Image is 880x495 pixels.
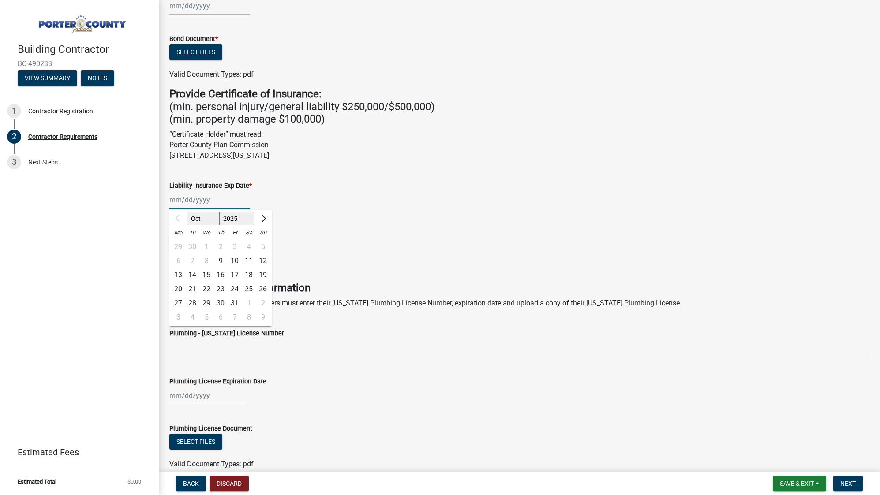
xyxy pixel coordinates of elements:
div: Friday, October 31, 2025 [228,296,242,310]
button: Next month [258,212,268,226]
a: Estimated Fees [7,443,145,461]
div: 14 [185,268,199,282]
div: 17 [228,268,242,282]
label: Liability Insurance Exp Date [169,183,252,189]
div: 15 [199,268,213,282]
div: Thursday, October 30, 2025 [213,296,228,310]
wm-modal-confirm: Notes [81,75,114,82]
div: 24 [228,282,242,296]
div: 6 [213,310,228,324]
div: 7 [228,310,242,324]
div: Saturday, October 18, 2025 [242,268,256,282]
div: 27 [171,296,185,310]
span: BC-490238 [18,60,141,68]
div: Wednesday, October 15, 2025 [199,268,213,282]
button: Save & Exit [773,476,826,491]
div: Contractor Registration [28,108,93,114]
div: Wednesday, October 29, 2025 [199,296,213,310]
span: Back [183,480,199,487]
p: “Certificate Holder” must read: Porter County Plan Commission [STREET_ADDRESS][US_STATE] [169,129,869,161]
span: $0.00 [127,479,141,484]
div: We [199,226,213,240]
div: 11 [242,254,256,268]
button: View Summary [18,70,77,86]
div: Sunday, November 2, 2025 [256,296,270,310]
button: Discard [210,476,249,491]
div: 30 [213,296,228,310]
div: Friday, November 7, 2025 [228,310,242,324]
wm-modal-confirm: Summary [18,75,77,82]
div: Sa [242,226,256,240]
div: Sunday, October 19, 2025 [256,268,270,282]
div: 2 [256,296,270,310]
div: Sunday, October 26, 2025 [256,282,270,296]
div: Friday, October 17, 2025 [228,268,242,282]
div: 21 [185,282,199,296]
label: Plumbing License Expiration Date [169,379,266,385]
div: Sunday, October 12, 2025 [256,254,270,268]
div: Tuesday, October 14, 2025 [185,268,199,282]
label: Plumbing - [US_STATE] License Number [169,331,284,337]
div: Su [256,226,270,240]
img: Porter County, Indiana [18,9,145,34]
p: Contractors registering as plumbers must enter their [US_STATE] Plumbing License Number, expirati... [169,298,869,309]
div: 13 [171,268,185,282]
div: Tuesday, October 21, 2025 [185,282,199,296]
span: Save & Exit [780,480,814,487]
input: mm/dd/yyyy [169,191,250,209]
label: Bond Document [169,36,218,42]
span: Next [840,480,856,487]
div: 19 [256,268,270,282]
span: Valid Document Types: pdf [169,460,254,468]
div: 25 [242,282,256,296]
div: Contractor Requirements [28,134,97,140]
button: Next [833,476,863,491]
strong: Provide Certificate of Insurance: [169,88,322,100]
div: Saturday, November 8, 2025 [242,310,256,324]
div: 22 [199,282,213,296]
div: 23 [213,282,228,296]
input: mm/dd/yyyy [169,387,250,405]
div: 9 [256,310,270,324]
h4: (min. personal injury/general liability $250,000/$500,000) (min. property damage $100,000) [169,88,869,126]
div: 4 [185,310,199,324]
div: 3 [7,155,21,169]
div: Thursday, November 6, 2025 [213,310,228,324]
div: 2 [7,130,21,144]
div: Wednesday, October 22, 2025 [199,282,213,296]
div: Monday, October 13, 2025 [171,268,185,282]
div: Friday, October 10, 2025 [228,254,242,268]
div: Mo [171,226,185,240]
div: 1 [7,104,21,118]
div: Tuesday, November 4, 2025 [185,310,199,324]
div: Saturday, October 11, 2025 [242,254,256,268]
div: Th [213,226,228,240]
div: Tu [185,226,199,240]
div: 1 [242,296,256,310]
div: Fr [228,226,242,240]
div: 20 [171,282,185,296]
label: Plumbing License Document [169,426,252,432]
div: Thursday, October 9, 2025 [213,254,228,268]
div: Wednesday, November 5, 2025 [199,310,213,324]
div: Thursday, October 16, 2025 [213,268,228,282]
span: Valid Document Types: pdf [169,70,254,78]
div: 10 [228,254,242,268]
div: Monday, October 20, 2025 [171,282,185,296]
div: 26 [256,282,270,296]
div: Sunday, November 9, 2025 [256,310,270,324]
button: Back [176,476,206,491]
div: Friday, October 24, 2025 [228,282,242,296]
button: Select files [169,434,222,450]
div: 31 [228,296,242,310]
div: 12 [256,254,270,268]
div: Thursday, October 23, 2025 [213,282,228,296]
div: 29 [199,296,213,310]
button: Select files [169,44,222,60]
div: 8 [242,310,256,324]
select: Select year [219,212,255,225]
div: Monday, October 27, 2025 [171,296,185,310]
div: 5 [199,310,213,324]
div: 18 [242,268,256,282]
div: Saturday, November 1, 2025 [242,296,256,310]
